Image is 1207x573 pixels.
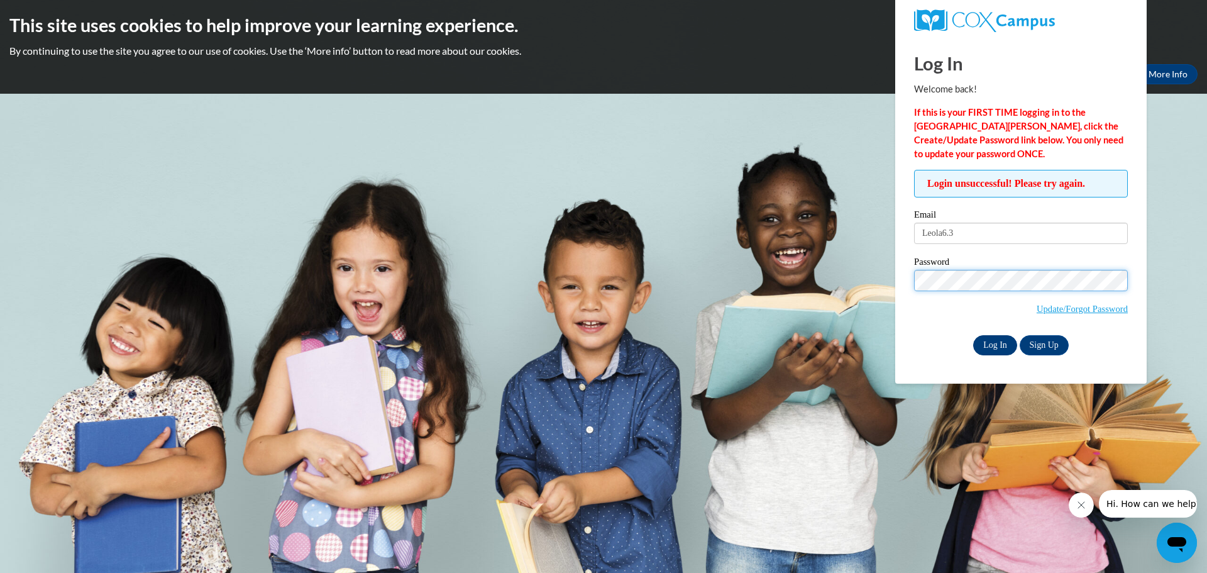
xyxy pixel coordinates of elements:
[1099,490,1197,518] iframe: Message from company
[914,9,1128,32] a: COX Campus
[1069,492,1094,518] iframe: Close message
[1138,64,1198,84] a: More Info
[914,107,1123,159] strong: If this is your FIRST TIME logging in to the [GEOGRAPHIC_DATA][PERSON_NAME], click the Create/Upd...
[973,335,1017,355] input: Log In
[914,50,1128,76] h1: Log In
[9,44,1198,58] p: By continuing to use the site you agree to our use of cookies. Use the ‘More info’ button to read...
[914,82,1128,96] p: Welcome back!
[1020,335,1069,355] a: Sign Up
[9,13,1198,38] h2: This site uses cookies to help improve your learning experience.
[914,9,1055,32] img: COX Campus
[914,210,1128,223] label: Email
[1157,523,1197,563] iframe: Button to launch messaging window
[1037,304,1128,314] a: Update/Forgot Password
[914,257,1128,270] label: Password
[914,170,1128,197] span: Login unsuccessful! Please try again.
[8,9,102,19] span: Hi. How can we help?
